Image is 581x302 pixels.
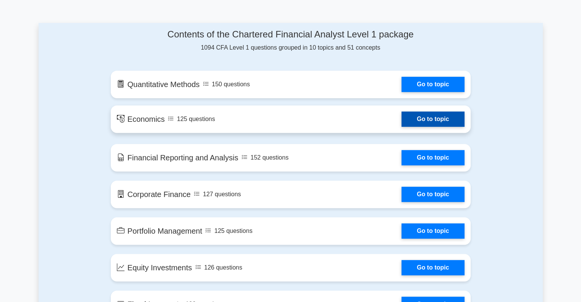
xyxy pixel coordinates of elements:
[401,111,464,127] a: Go to topic
[401,260,464,275] a: Go to topic
[401,150,464,165] a: Go to topic
[401,223,464,239] a: Go to topic
[401,187,464,202] a: Go to topic
[111,29,471,52] div: 1094 CFA Level 1 questions grouped in 10 topics and 51 concepts
[401,77,464,92] a: Go to topic
[111,29,471,40] h4: Contents of the Chartered Financial Analyst Level 1 package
